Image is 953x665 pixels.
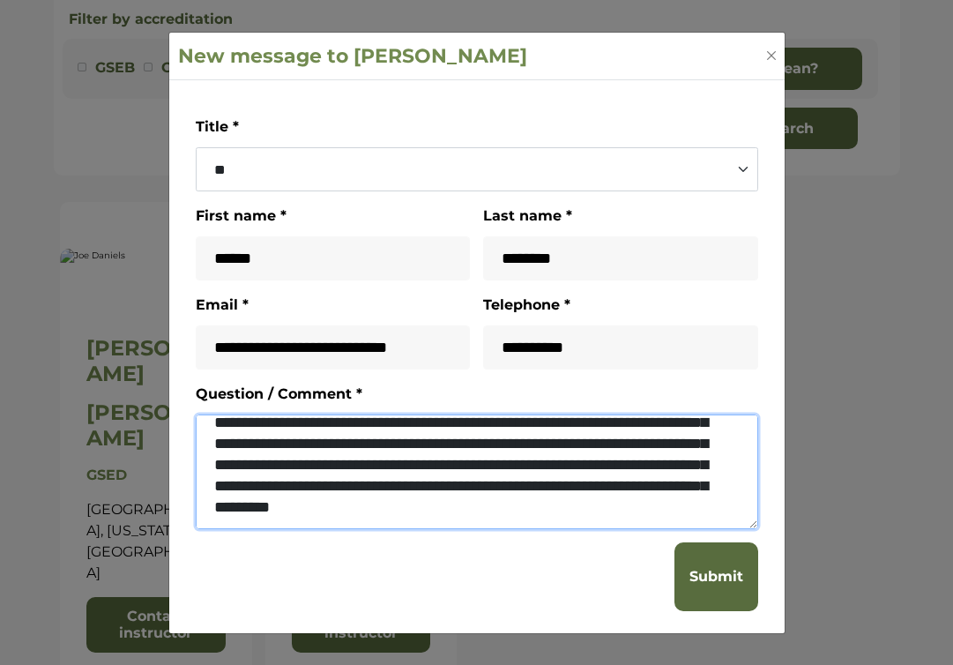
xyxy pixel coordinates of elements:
[196,205,287,228] label: First name *
[196,116,239,138] label: Title *
[196,294,249,317] label: Email *
[178,41,527,71] h4: New message to [PERSON_NAME]
[196,383,362,406] label: Question / Comment *
[196,542,402,595] iframe: reCAPTCHA
[483,294,570,317] label: Telephone *
[763,47,780,64] button: Close
[483,205,572,228] label: Last name *
[674,542,758,611] button: Submit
